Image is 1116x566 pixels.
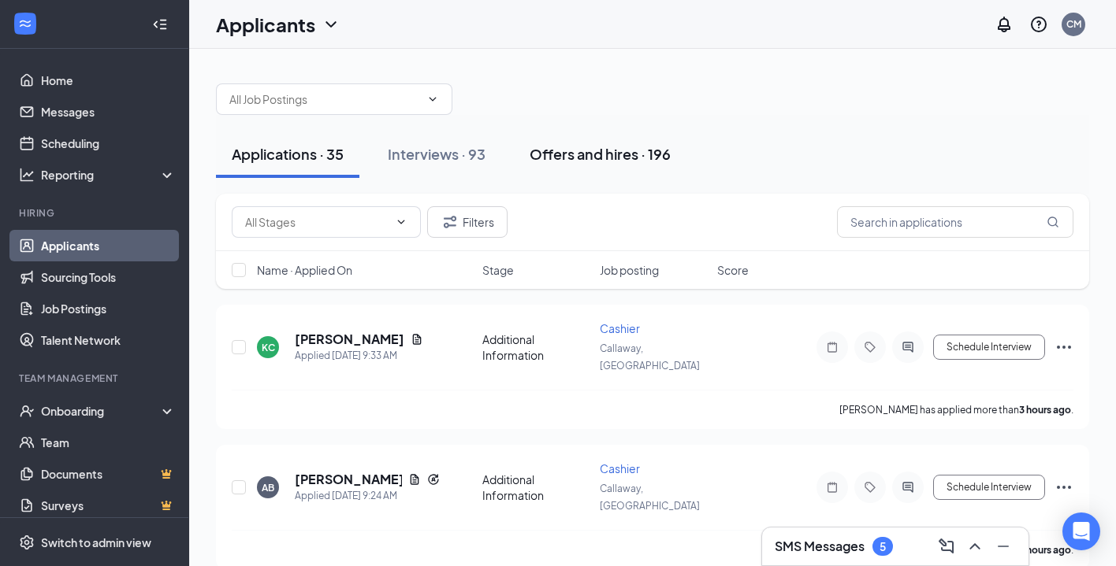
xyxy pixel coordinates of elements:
a: Sourcing Tools [41,261,176,293]
input: Search in applications [837,206,1073,238]
button: Schedule Interview [933,335,1045,360]
svg: Notifications [995,15,1014,34]
svg: Analysis [19,167,35,183]
svg: Settings [19,535,35,550]
p: [PERSON_NAME] has applied more than . [839,403,1073,416]
svg: Reapply [427,473,440,486]
div: Open Intercom Messenger [1062,512,1100,550]
div: Offers and hires · 196 [530,144,671,164]
div: Interviews · 93 [388,144,485,164]
span: Job posting [600,262,659,278]
svg: QuestionInfo [1029,15,1048,34]
div: Applied [DATE] 9:24 AM [295,488,440,504]
svg: Note [823,341,842,353]
div: Additional Information [482,331,590,363]
a: Talent Network [41,324,176,356]
div: Additional Information [482,472,590,503]
h3: SMS Messages [775,538,865,555]
svg: Tag [861,341,880,353]
span: Cashier [600,461,640,475]
div: Onboarding [41,403,162,419]
span: Cashier [600,321,640,335]
a: DocumentsCrown [41,458,176,490]
svg: Minimize [994,537,1013,556]
a: Job Postings [41,293,176,324]
span: Stage [482,262,514,278]
button: ComposeMessage [934,534,959,559]
svg: Collapse [152,17,168,32]
svg: MagnifyingGlass [1047,216,1059,228]
svg: Document [411,333,423,346]
b: 4 hours ago [1019,544,1071,556]
a: Messages [41,96,176,128]
button: ChevronUp [962,534,988,559]
div: Hiring [19,206,173,220]
svg: ChevronUp [965,537,984,556]
div: Applications · 35 [232,144,344,164]
svg: Note [823,481,842,494]
a: Team [41,427,176,458]
svg: WorkstreamLogo [17,16,33,31]
svg: ChevronDown [395,216,407,228]
span: Callaway, [GEOGRAPHIC_DATA] [600,483,700,512]
svg: ActiveChat [898,481,917,494]
svg: Filter [441,213,459,231]
div: AB [262,481,274,494]
h5: [PERSON_NAME] [295,471,402,488]
a: Home [41,65,176,96]
svg: ChevronDown [322,15,340,34]
svg: Tag [861,481,880,494]
b: 3 hours ago [1019,404,1071,416]
div: Team Management [19,372,173,385]
svg: Ellipses [1055,338,1073,357]
div: Applied [DATE] 9:33 AM [295,348,423,364]
a: SurveysCrown [41,490,176,521]
input: All Job Postings [229,91,420,108]
button: Schedule Interview [933,475,1045,500]
input: All Stages [245,213,389,231]
h5: [PERSON_NAME] [295,331,404,348]
svg: Ellipses [1055,478,1073,497]
svg: ChevronDown [426,93,439,105]
svg: ComposeMessage [937,537,956,556]
svg: UserCheck [19,403,35,419]
a: Scheduling [41,128,176,159]
div: 5 [880,540,886,553]
h1: Applicants [216,11,315,38]
div: Reporting [41,167,177,183]
span: Callaway, [GEOGRAPHIC_DATA] [600,342,700,372]
a: Applicants [41,230,176,261]
svg: Document [408,473,421,486]
div: CM [1066,17,1081,31]
svg: ActiveChat [898,341,917,353]
div: KC [262,341,275,354]
button: Minimize [991,534,1016,559]
span: Score [717,262,749,278]
span: Name · Applied On [257,262,352,278]
button: Filter Filters [427,206,508,238]
div: Switch to admin view [41,535,151,550]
